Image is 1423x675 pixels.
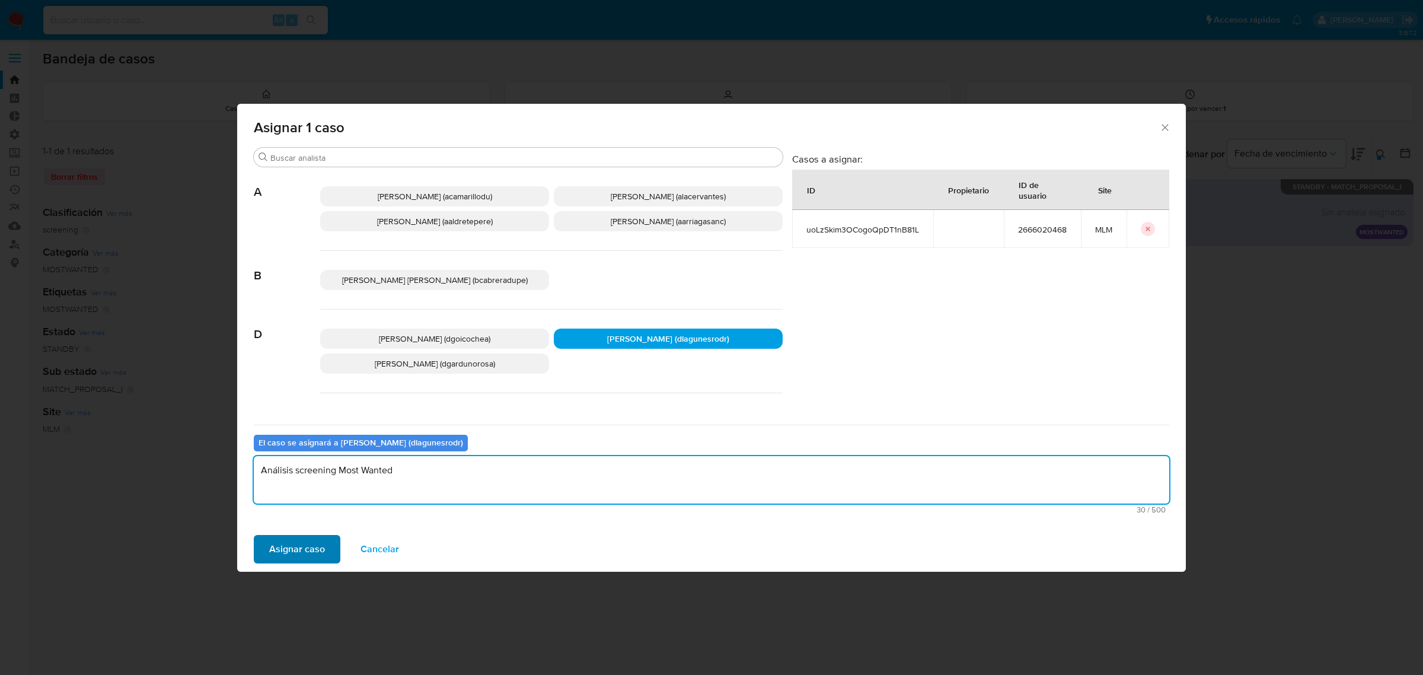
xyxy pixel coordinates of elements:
[611,215,726,227] span: [PERSON_NAME] (aarriagasanc)
[254,310,320,342] span: D
[257,506,1166,514] span: Máximo 500 caracteres
[254,120,1159,135] span: Asignar 1 caso
[254,393,320,425] span: E
[1004,170,1080,209] div: ID de usuario
[554,329,783,349] div: [PERSON_NAME] (dlagunesrodr)
[345,535,414,563] button: Cancelar
[611,190,726,202] span: [PERSON_NAME] (alacervantes)
[1141,222,1155,236] button: icon-button
[554,211,783,231] div: [PERSON_NAME] (aarriagasanc)
[320,329,549,349] div: [PERSON_NAME] (dgoicochea)
[254,535,340,563] button: Asignar caso
[254,251,320,283] span: B
[270,152,778,163] input: Buscar analista
[237,104,1186,572] div: assign-modal
[342,274,528,286] span: [PERSON_NAME] [PERSON_NAME] (bcabreradupe)
[934,176,1003,204] div: Propietario
[377,215,493,227] span: [PERSON_NAME] (aaldretepere)
[269,536,325,562] span: Asignar caso
[792,153,1169,165] h3: Casos a asignar:
[320,211,549,231] div: [PERSON_NAME] (aaldretepere)
[1018,224,1067,235] span: 2666020468
[259,152,268,162] button: Buscar
[793,176,829,204] div: ID
[379,333,490,345] span: [PERSON_NAME] (dgoicochea)
[320,354,549,374] div: [PERSON_NAME] (dgardunorosa)
[607,333,729,345] span: [PERSON_NAME] (dlagunesrodr)
[1084,176,1126,204] div: Site
[360,536,399,562] span: Cancelar
[320,186,549,206] div: [PERSON_NAME] (acamarillodu)
[254,167,320,199] span: A
[375,358,495,370] span: [PERSON_NAME] (dgardunorosa)
[554,186,783,206] div: [PERSON_NAME] (alacervantes)
[320,270,549,290] div: [PERSON_NAME] [PERSON_NAME] (bcabreradupe)
[1095,224,1112,235] span: MLM
[254,456,1169,504] textarea: Análisis screening Most Wanted
[806,224,919,235] span: uoLzSkim3OCogoQpDT1nB81L
[259,437,463,448] b: El caso se asignará a [PERSON_NAME] (dlagunesrodr)
[378,190,492,202] span: [PERSON_NAME] (acamarillodu)
[1159,122,1170,132] button: Cerrar ventana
